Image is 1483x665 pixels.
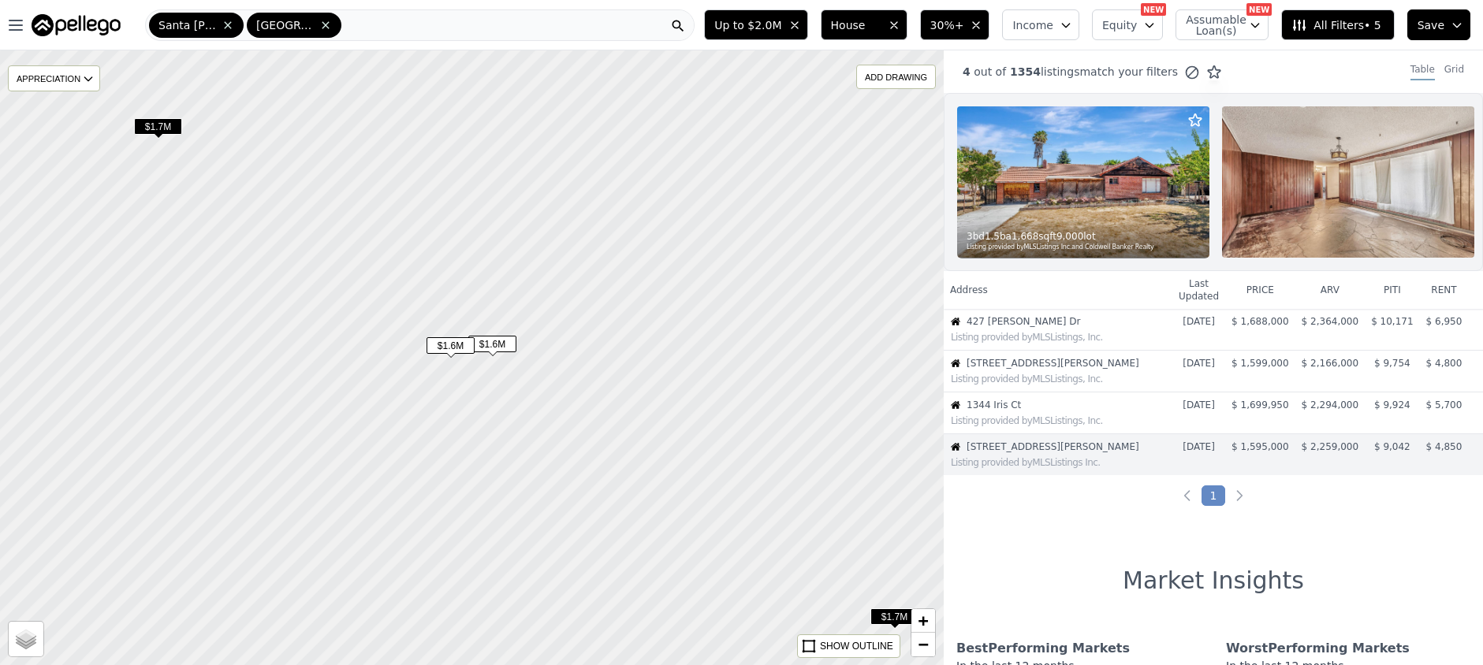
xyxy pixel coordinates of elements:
[956,639,1201,658] div: Best Performing Markets
[1426,441,1463,452] span: $ 4,850
[1231,399,1289,411] span: $ 1,699,950
[1186,14,1236,36] span: Assumable Loan(s)
[1179,399,1219,411] time: 2025-09-09 10:35
[1426,358,1463,369] span: $ 4,800
[967,440,1156,453] span: [STREET_ADDRESS][PERSON_NAME]
[1410,63,1435,80] div: Table
[951,317,960,326] img: House
[1407,9,1470,40] button: Save
[967,230,1202,243] div: 3 bd 1.5 ba sqft lot
[920,9,990,40] button: 30%+
[1202,485,1226,506] a: Page 1 is your current page
[944,64,1222,80] div: out of listings
[1246,3,1272,16] div: NEW
[831,17,881,33] span: House
[1426,399,1463,411] span: $ 5,700
[1444,63,1464,80] div: Grid
[1102,17,1137,33] span: Equity
[1012,17,1053,33] span: Income
[32,14,121,36] img: Pellego
[857,65,935,88] div: ADD DRAWING
[1179,315,1219,328] time: 2025-09-12 08:35
[1231,441,1289,452] span: $ 1,595,000
[918,634,929,654] span: −
[1231,488,1247,503] a: Next page
[134,118,182,135] span: $1.7M
[951,400,960,410] img: House
[1281,9,1394,40] button: All Filters• 5
[1172,271,1225,309] th: Last Updated
[1092,9,1163,40] button: Equity
[870,608,918,625] span: $1.7M
[1420,271,1469,309] th: rent
[944,271,1172,309] th: Address
[1371,316,1413,327] span: $ 10,171
[951,456,1172,469] div: Listing provided by MLSListings Inc.
[1002,9,1079,40] button: Income
[714,17,781,33] span: Up to $2.0M
[967,399,1156,411] span: 1344 Iris Ct
[1374,441,1410,452] span: $ 9,042
[1123,567,1304,595] h1: Market Insights
[918,611,929,630] span: +
[1179,357,1219,370] time: 2025-09-11 05:59
[1418,17,1444,33] span: Save
[427,337,475,354] span: $1.6M
[967,357,1156,370] span: [STREET_ADDRESS][PERSON_NAME]
[158,17,218,33] span: Santa [PERSON_NAME]
[427,337,475,360] div: $1.6M
[967,315,1156,328] span: 427 [PERSON_NAME] Dr
[911,609,935,633] a: Zoom in
[1302,316,1359,327] span: $ 2,364,000
[930,17,964,33] span: 30%+
[821,9,907,40] button: House
[1176,9,1269,40] button: Assumable Loan(s)
[468,336,516,352] span: $1.6M
[1179,488,1195,503] a: Previous page
[1225,271,1295,309] th: price
[951,414,1172,427] div: Listing provided by MLSListings, Inc.
[1179,440,1219,453] time: 2025-09-08 17:00
[1222,106,1474,258] img: Property Photo 2
[963,65,971,78] span: 4
[468,336,516,359] div: $1.6M
[134,118,182,141] div: $1.7M
[957,106,1209,258] img: Property Photo 1
[256,17,316,33] span: [GEOGRAPHIC_DATA]
[1006,65,1041,78] span: 1354
[1426,316,1463,327] span: $ 6,950
[1302,399,1359,411] span: $ 2,294,000
[1231,358,1289,369] span: $ 1,599,000
[1374,358,1410,369] span: $ 9,754
[820,639,893,653] div: SHOW OUTLINE
[1365,271,1419,309] th: piti
[951,331,1172,344] div: Listing provided by MLSListings, Inc.
[1302,358,1359,369] span: $ 2,166,000
[1374,399,1410,411] span: $ 9,924
[1056,230,1083,243] span: 9,000
[1291,17,1381,33] span: All Filters • 5
[8,65,100,91] div: APPRECIATION
[1295,271,1366,309] th: arv
[944,488,1483,503] ul: Pagination
[1012,230,1038,243] span: 1,668
[967,243,1202,252] div: Listing provided by MLSListings Inc. and Coldwell Banker Realty
[1302,441,1359,452] span: $ 2,259,000
[911,633,935,656] a: Zoom out
[951,442,960,451] img: House
[1231,316,1289,327] span: $ 1,688,000
[944,93,1483,271] a: Property Photo 13bd1.5ba1,668sqft9,000lotListing provided byMLSListings Inc.and Coldwell Banker R...
[704,9,807,40] button: Up to $2.0M
[1141,3,1166,16] div: NEW
[951,373,1172,385] div: Listing provided by MLSListings, Inc.
[951,359,960,368] img: House
[1079,64,1178,80] span: match your filters
[870,608,918,631] div: $1.7M
[1226,639,1470,658] div: Worst Performing Markets
[9,622,43,656] a: Layers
